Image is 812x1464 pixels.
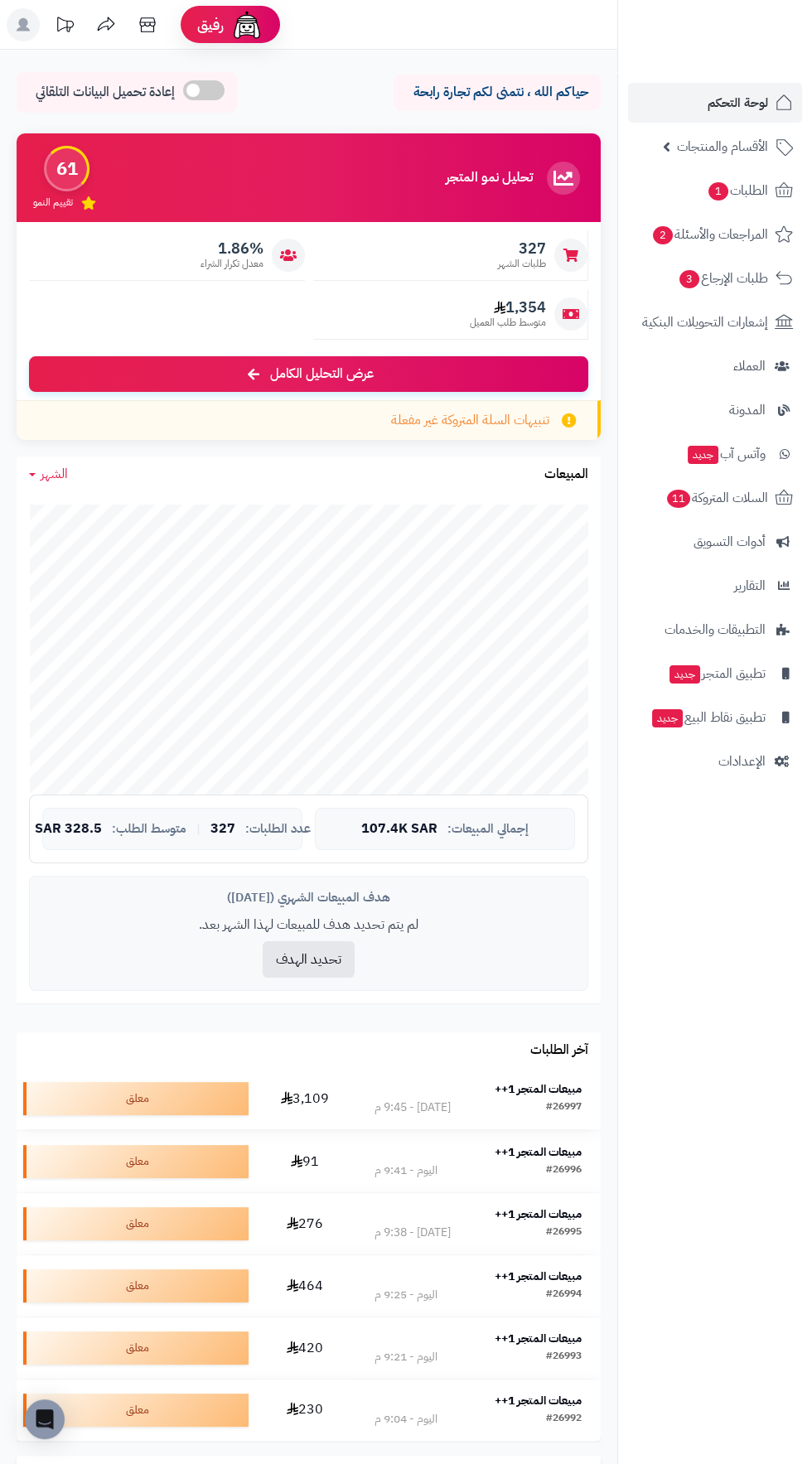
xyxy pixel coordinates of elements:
[546,1349,582,1365] div: #26993
[495,1330,582,1347] strong: مبيعات المتجر 1++
[375,1287,437,1303] div: اليوم - 9:25 م
[112,822,186,836] span: متوسط الطلب:
[628,346,802,386] a: العملاء
[628,478,802,518] a: السلات المتروكة11
[23,1394,249,1427] div: معلق
[36,83,175,102] span: إعادة تحميل البيانات التلقائي
[245,822,311,836] span: عدد الطلبات:
[406,83,588,102] p: حياكم الله ، نتمنى لكم تجارة رابحة
[628,698,802,737] a: تطبيق نقاط البيعجديد
[628,171,802,210] a: الطلبات1
[495,1206,582,1223] strong: مبيعات المتجر 1++
[707,179,768,202] span: الطلبات
[677,135,768,158] span: الأقسام والمنتجات
[23,1269,249,1302] div: معلق
[255,1379,355,1441] td: 230
[498,239,546,258] span: 327
[197,15,224,35] span: رفيق
[375,1099,451,1116] div: [DATE] - 9:45 م
[628,522,802,562] a: أدوات التسويق
[546,1411,582,1428] div: #26992
[546,1287,582,1303] div: #26994
[495,1392,582,1409] strong: مبيعات المتجر 1++
[628,610,802,650] a: التطبيقات والخدمات
[628,654,802,693] a: تطبيق المتجرجديد
[628,742,802,781] a: الإعدادات
[210,822,235,837] span: 327
[25,1399,65,1439] div: Open Intercom Messenger
[470,298,546,316] span: 1,354
[733,355,766,378] span: العملاء
[42,916,575,935] p: لم يتم تحديد هدف للمبيعات لهذا الشهر بعد.
[734,574,766,597] span: التقارير
[686,442,766,466] span: وآتس آب
[35,822,102,837] span: 328.5 SAR
[653,226,673,244] span: 2
[628,258,802,298] a: طلبات الإرجاع3
[628,390,802,430] a: المدونة
[694,530,766,553] span: أدوات التسويق
[375,1411,437,1428] div: اليوم - 9:04 م
[255,1255,355,1317] td: 464
[375,1349,437,1365] div: اليوم - 9:21 م
[361,822,437,837] span: 107.4K SAR
[41,464,68,484] span: الشهر
[446,171,533,186] h3: تحليل نمو المتجر
[470,316,546,330] span: متوسط طلب العميل
[651,223,768,246] span: المراجعات والأسئلة
[375,1162,437,1179] div: اليوم - 9:41 م
[546,1162,582,1179] div: #26996
[201,239,263,258] span: 1.86%
[44,8,85,46] a: تحديثات المنصة
[29,356,588,392] a: عرض التحليل الكامل
[628,566,802,606] a: التقارير
[628,83,802,123] a: لوحة التحكم
[263,941,355,978] button: تحديد الهدف
[628,302,802,342] a: إشعارات التحويلات البنكية
[498,257,546,271] span: طلبات الشهر
[230,8,263,41] img: ai-face.png
[718,750,766,773] span: الإعدادات
[255,1131,355,1192] td: 91
[23,1207,249,1240] div: معلق
[201,257,263,271] span: معدل تكرار الشراء
[665,618,766,641] span: التطبيقات والخدمات
[665,486,768,510] span: السلات المتروكة
[391,411,549,430] span: تنبيهات السلة المتروكة غير مفعلة
[375,1225,451,1241] div: [DATE] - 9:38 م
[23,1331,249,1365] div: معلق
[255,1068,355,1129] td: 3,109
[628,434,802,474] a: وآتس آبجديد
[628,215,802,254] a: المراجعات والأسئلة2
[29,465,68,484] a: الشهر
[530,1043,588,1058] h3: آخر الطلبات
[495,1143,582,1161] strong: مبيعات المتجر 1++
[42,889,575,906] div: هدف المبيعات الشهري ([DATE])
[708,182,728,201] span: 1
[447,822,529,836] span: إجمالي المبيعات:
[668,662,766,685] span: تطبيق المتجر
[546,1099,582,1116] div: #26997
[667,490,690,508] span: 11
[546,1225,582,1241] div: #26995
[255,1193,355,1254] td: 276
[255,1317,355,1379] td: 420
[642,311,768,334] span: إشعارات التحويلات البنكية
[708,91,768,114] span: لوحة التحكم
[495,1268,582,1285] strong: مبيعات المتجر 1++
[679,270,699,288] span: 3
[678,267,768,290] span: طلبات الإرجاع
[652,709,683,727] span: جديد
[729,399,766,422] span: المدونة
[270,365,374,384] span: عرض التحليل الكامل
[33,196,73,210] span: تقييم النمو
[688,446,718,464] span: جديد
[23,1145,249,1178] div: معلق
[544,467,588,482] h3: المبيعات
[495,1080,582,1098] strong: مبيعات المتجر 1++
[23,1082,249,1115] div: معلق
[669,665,700,684] span: جديد
[196,823,201,835] span: |
[650,706,766,729] span: تطبيق نقاط البيع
